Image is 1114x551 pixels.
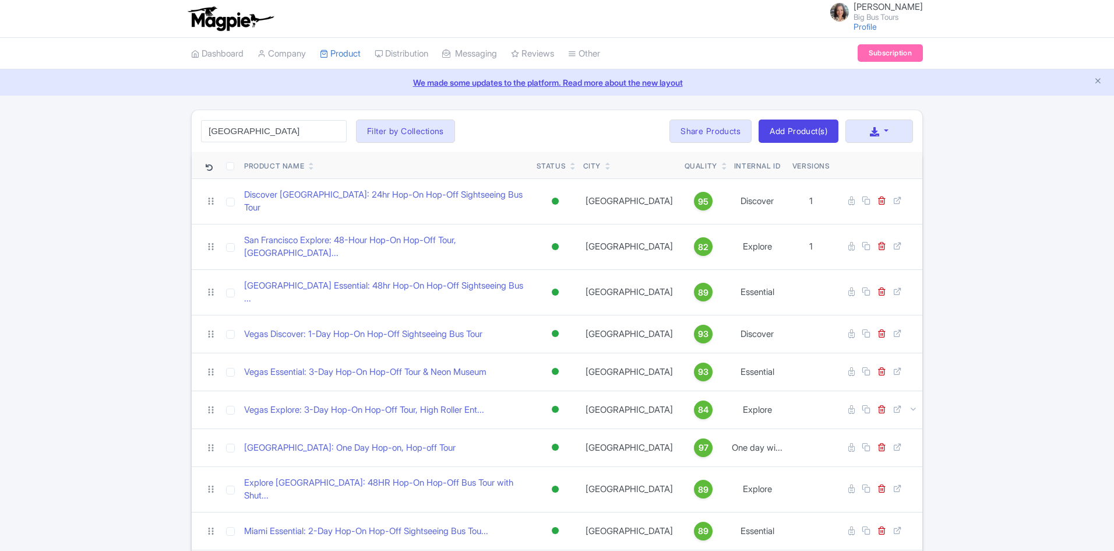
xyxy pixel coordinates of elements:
td: Explore [727,466,788,512]
a: Miami Essential: 2-Day Hop-On Hop-Off Sightseeing Bus Tou... [244,525,488,538]
span: [PERSON_NAME] [854,1,923,12]
div: Active [549,522,561,539]
span: 84 [698,403,708,416]
a: 82 [685,237,722,256]
td: [GEOGRAPHIC_DATA] [579,315,680,353]
div: Active [549,238,561,255]
span: 89 [698,286,708,299]
div: Active [549,325,561,342]
a: Discover [GEOGRAPHIC_DATA]: 24hr Hop-On Hop-Off Sightseeing Bus Tour [244,188,527,215]
div: Active [549,481,561,498]
a: 84 [685,401,722,419]
small: Big Bus Tours [854,13,923,21]
a: Add Product(s) [759,120,838,143]
td: [GEOGRAPHIC_DATA] [579,512,680,550]
td: Explore [727,224,788,269]
th: Internal ID [727,152,788,179]
div: Quality [685,161,717,171]
a: 89 [685,522,722,541]
a: Company [258,38,306,70]
td: [GEOGRAPHIC_DATA] [579,224,680,269]
td: [GEOGRAPHIC_DATA] [579,269,680,315]
a: Explore [GEOGRAPHIC_DATA]: 48HR Hop-On Hop-Off Bus Tour with Shut... [244,476,527,503]
div: Active [549,193,561,210]
a: Share Products [669,120,752,143]
a: Messaging [442,38,497,70]
span: 93 [698,366,708,378]
span: 82 [698,241,708,254]
td: [GEOGRAPHIC_DATA] [579,178,680,224]
div: Active [549,284,561,301]
td: Essential [727,353,788,391]
a: Distribution [375,38,428,70]
td: [GEOGRAPHIC_DATA] [579,429,680,466]
span: 1 [809,241,813,252]
a: 95 [685,192,722,210]
div: Product Name [244,161,304,171]
span: 89 [698,483,708,496]
a: Product [320,38,361,70]
button: Filter by Collections [356,120,455,143]
span: 93 [698,328,708,341]
img: jfp7o2nd6rbrsspqilhl.jpg [830,3,849,22]
td: [GEOGRAPHIC_DATA] [579,466,680,512]
td: Discover [727,315,788,353]
a: Reviews [511,38,554,70]
a: Profile [854,22,877,31]
a: 89 [685,283,722,301]
th: Versions [788,152,835,179]
a: 97 [685,438,722,457]
td: Discover [727,178,788,224]
a: Dashboard [191,38,244,70]
div: Status [537,161,566,171]
td: One day wi... [727,429,788,466]
div: City [583,161,601,171]
div: Active [549,363,561,380]
a: 93 [685,363,722,381]
a: We made some updates to the platform. Read more about the new layout [7,76,1107,89]
a: [GEOGRAPHIC_DATA] Essential: 48hr Hop-On Hop-Off Sightseeing Bus ... [244,279,527,306]
a: Vegas Essential: 3-Day Hop-On Hop-Off Tour & Neon Museum [244,366,487,379]
a: 93 [685,325,722,343]
input: Search product name, city, or interal id [201,120,347,142]
a: San Francisco Explore: 48-Hour Hop-On Hop-Off Tour, [GEOGRAPHIC_DATA]... [244,234,527,260]
td: [GEOGRAPHIC_DATA] [579,353,680,391]
a: [PERSON_NAME] Big Bus Tours [823,2,923,21]
span: 1 [809,195,813,206]
a: [GEOGRAPHIC_DATA]: One Day Hop-on, Hop-off Tour [244,441,456,455]
a: Vegas Explore: 3-Day Hop-On Hop-Off Tour, High Roller Ent... [244,403,484,417]
span: 95 [698,195,708,208]
span: 89 [698,525,708,538]
a: Other [568,38,600,70]
button: Close announcement [1094,75,1102,89]
div: Active [549,439,561,456]
td: [GEOGRAPHIC_DATA] [579,391,680,429]
a: 89 [685,480,722,499]
a: Vegas Discover: 1-Day Hop-On Hop-Off Sightseeing Bus Tour [244,328,482,341]
td: Essential [727,269,788,315]
span: 97 [699,441,708,454]
img: logo-ab69f6fb50320c5b225c76a69d11143b.png [185,6,276,31]
a: Subscription [858,44,923,62]
td: Explore [727,391,788,429]
div: Active [549,401,561,418]
td: Essential [727,512,788,550]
